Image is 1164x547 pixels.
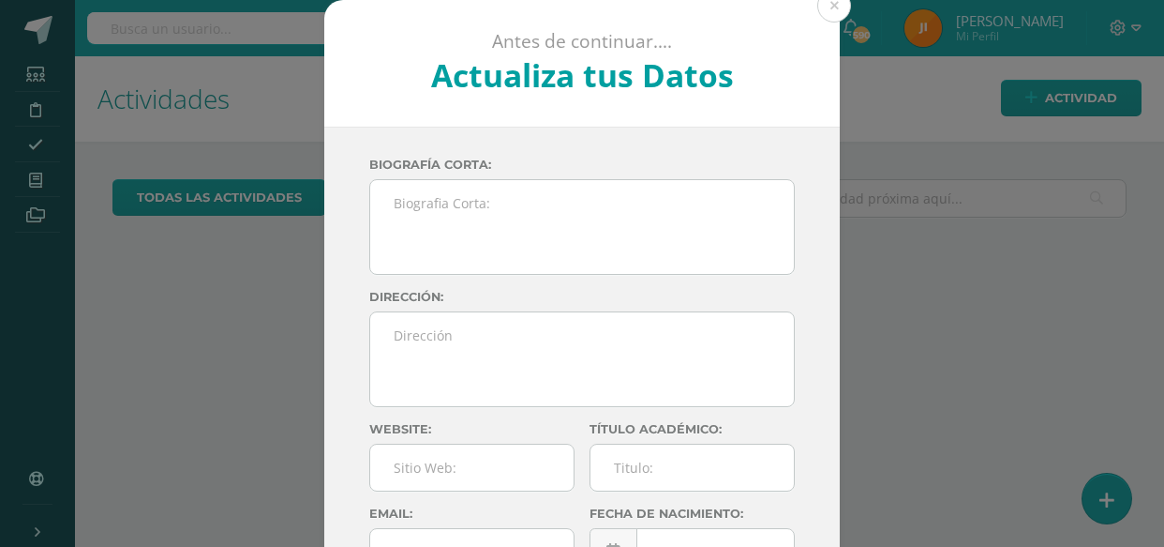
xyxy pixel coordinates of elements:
h2: Actualiza tus Datos [375,53,790,97]
label: Biografía corta: [369,158,795,172]
input: Titulo: [590,445,794,491]
label: Fecha de nacimiento: [589,507,795,521]
label: Título académico: [589,422,795,436]
label: Email: [369,507,575,521]
label: Website: [369,422,575,436]
input: Sitio Web: [370,445,574,491]
label: Dirección: [369,290,795,304]
p: Antes de continuar.... [375,30,790,53]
